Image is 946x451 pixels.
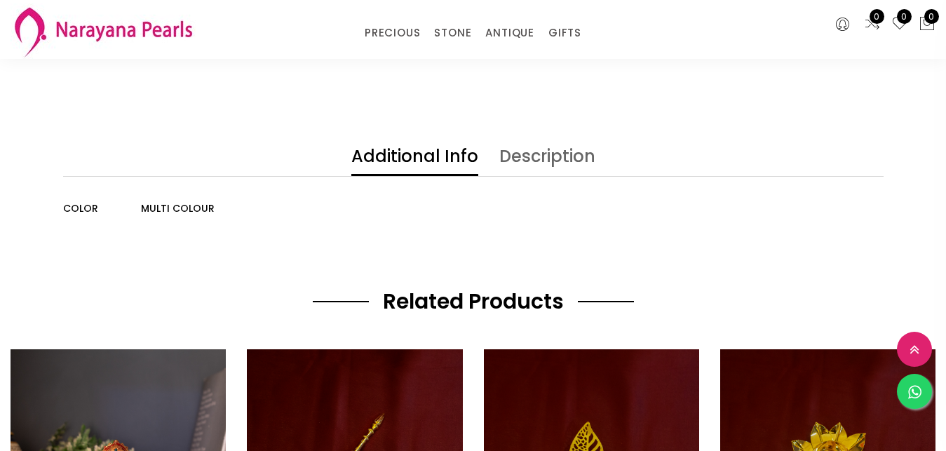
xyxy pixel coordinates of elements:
[897,9,912,24] span: 0
[141,200,215,217] span: MULTI COLOUR
[870,9,884,24] span: 0
[63,200,123,217] span: COLOR
[351,148,478,176] a: Additional Info
[924,9,939,24] span: 0
[548,22,581,43] a: GIFTS
[434,22,471,43] a: STONE
[499,148,595,176] a: Description
[919,15,935,34] button: 0
[891,15,908,34] a: 0
[365,22,420,43] a: PRECIOUS
[864,15,881,34] a: 0
[383,289,564,314] h2: Related Products
[485,22,534,43] a: ANTIQUE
